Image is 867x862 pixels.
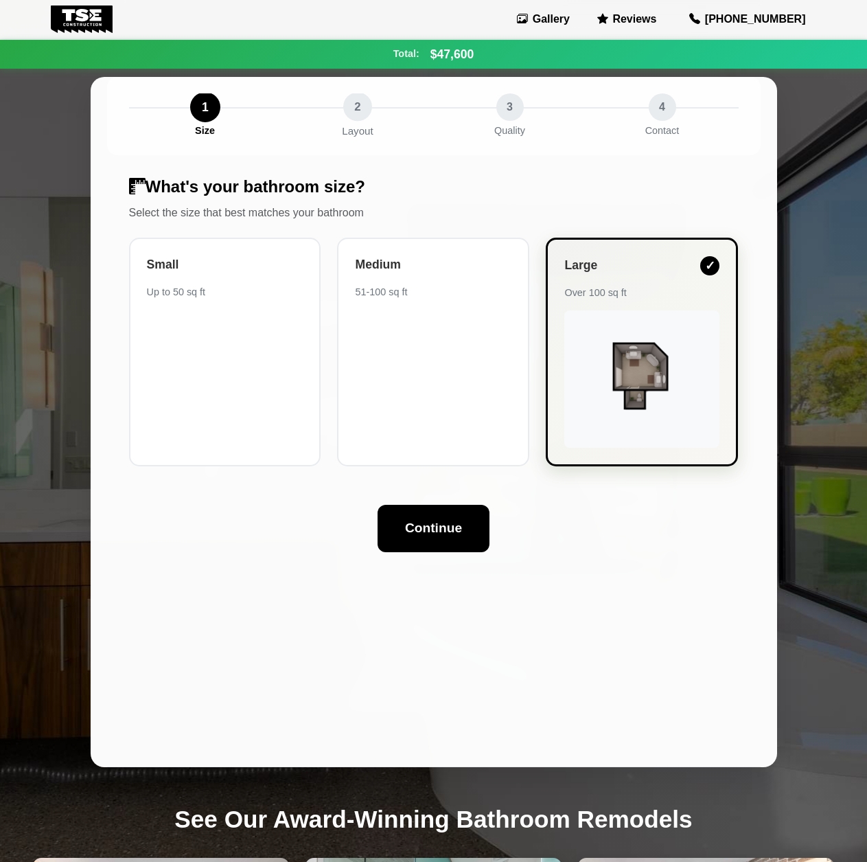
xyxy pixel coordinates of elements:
[129,177,739,197] h3: What's your bathroom size?
[430,45,474,63] span: $47,600
[496,93,524,121] div: 3
[147,256,303,273] div: Small
[511,8,575,30] a: Gallery
[564,286,719,299] div: Over 100 sq ft
[147,285,303,299] div: Up to 50 sq ft
[355,256,511,273] div: Medium
[393,47,419,62] span: Total:
[564,256,719,274] div: Large
[343,92,372,121] div: 2
[22,805,846,834] h2: See Our Award-Winning Bathroom Remodels
[129,205,739,221] p: Select the size that best matches your bathroom
[649,93,676,121] div: 4
[190,92,220,122] div: 1
[195,124,215,139] div: Size
[51,5,113,33] img: Tse Construction
[564,335,719,422] img: Large Bathroom Layout
[494,124,525,139] div: Quality
[378,505,489,552] button: Continue
[592,8,662,30] a: Reviews
[355,285,511,299] div: 51-100 sq ft
[678,5,816,33] a: [PHONE_NUMBER]
[645,124,680,139] div: Contact
[342,124,373,140] div: Layout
